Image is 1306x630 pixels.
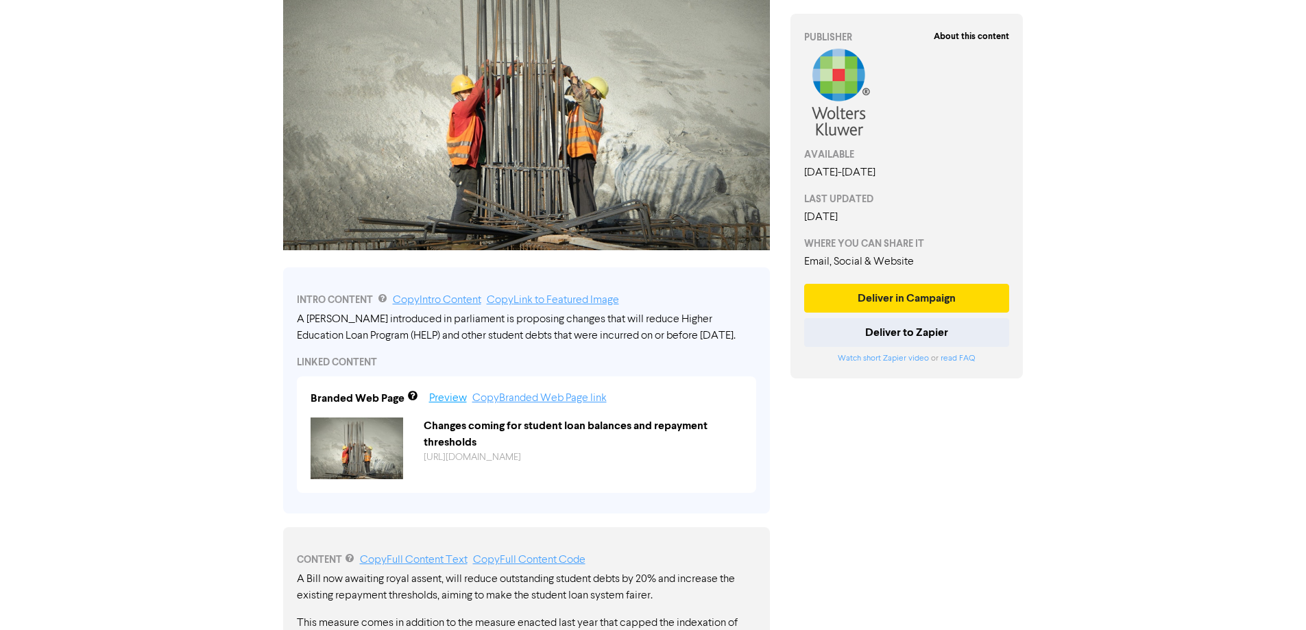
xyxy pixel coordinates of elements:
[1134,482,1306,630] iframe: Chat Widget
[473,555,585,566] a: Copy Full Content Code
[838,354,929,363] a: Watch short Zapier video
[804,165,1010,181] div: [DATE] - [DATE]
[393,295,481,306] a: Copy Intro Content
[311,390,404,407] div: Branded Web Page
[804,237,1010,251] div: WHERE YOU CAN SHARE IT
[413,450,753,465] div: https://public2.bomamarketing.com/cp/2zhgD6vY9EXO0SjYWHRLjR?sa=B0l3T8F1
[360,555,468,566] a: Copy Full Content Text
[429,393,467,404] a: Preview
[941,354,975,363] a: read FAQ
[804,192,1010,206] div: LAST UPDATED
[804,318,1010,347] button: Deliver to Zapier
[487,295,619,306] a: Copy Link to Featured Image
[804,254,1010,270] div: Email, Social & Website
[424,452,521,462] a: [URL][DOMAIN_NAME]
[804,284,1010,313] button: Deliver in Campaign
[472,393,607,404] a: Copy Branded Web Page link
[804,352,1010,365] div: or
[297,292,756,308] div: INTRO CONTENT
[297,571,756,604] p: A Bill now awaiting royal assent, will reduce outstanding student debts by 20% and increase the e...
[297,552,756,568] div: CONTENT
[297,311,756,344] div: A [PERSON_NAME] introduced in parliament is proposing changes that will reduce Higher Education L...
[804,30,1010,45] div: PUBLISHER
[297,355,756,369] div: LINKED CONTENT
[804,209,1010,226] div: [DATE]
[804,147,1010,162] div: AVAILABLE
[934,31,1009,42] strong: About this content
[413,417,753,450] div: Changes coming for student loan balances and repayment thresholds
